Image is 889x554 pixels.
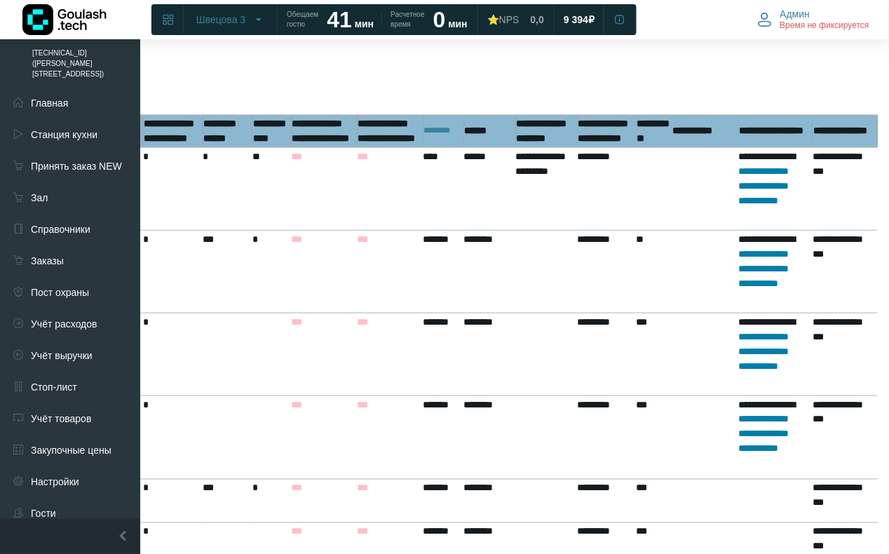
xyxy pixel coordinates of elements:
span: 9 394 [564,13,588,26]
span: ₽ [588,13,595,26]
a: ⭐NPS 0,0 [479,7,552,32]
button: Швецова 3 [188,8,273,31]
strong: 41 [327,7,352,32]
span: 0,0 [531,13,544,26]
span: Расчетное время [391,10,424,29]
span: мин [449,18,468,29]
span: мин [355,18,374,29]
span: Швецова 3 [196,13,245,26]
strong: 0 [433,7,446,32]
span: Обещаем гостю [287,10,318,29]
div: ⭐ [487,13,520,26]
span: Админ [780,8,810,20]
a: Обещаем гостю 41 мин Расчетное время 0 мин [278,7,476,32]
button: Админ Время не фиксируется [749,5,878,34]
img: Логотип компании Goulash.tech [22,4,107,35]
span: NPS [499,14,520,25]
a: 9 394 ₽ [555,7,603,32]
span: Время не фиксируется [780,20,869,32]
